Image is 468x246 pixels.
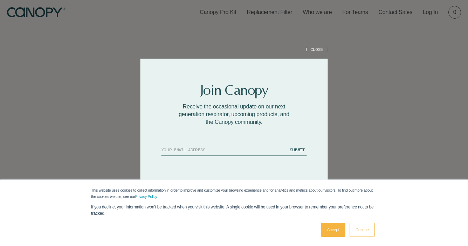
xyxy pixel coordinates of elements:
button: SUBMIT [288,144,307,156]
a: Accept [321,223,345,237]
input: YOUR EMAIL ADDRESS [161,144,288,156]
p: Receive the occasional update on our next generation respirator, upcoming products, and the Canop... [176,103,292,126]
span: This website uses cookies to collect information in order to improve and customize your browsing ... [91,188,373,199]
a: Decline [350,223,375,237]
button: [ CLOSE ] [305,46,328,52]
h2: Join Canopy [176,83,292,97]
a: Privacy Policy [135,194,157,199]
p: If you decline, your information won’t be tracked when you visit this website. A single cookie wi... [91,204,377,217]
span: SUBMIT [290,147,305,152]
